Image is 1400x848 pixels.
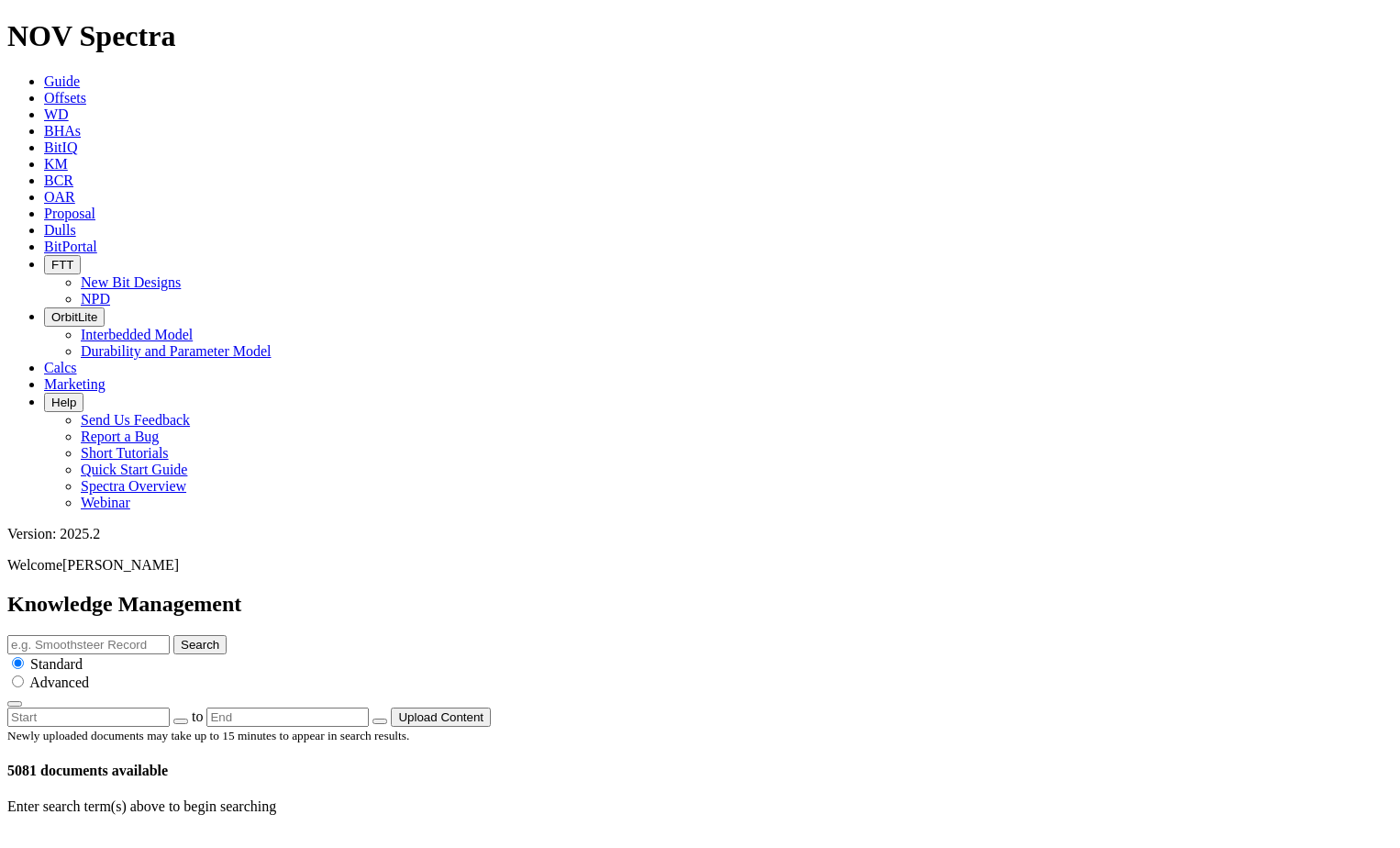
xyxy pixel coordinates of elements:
a: Spectra Overview [81,478,186,494]
span: Advanced [29,675,89,690]
button: Upload Content [391,708,491,727]
a: OAR [44,189,75,205]
span: FTT [51,258,73,272]
a: Dulls [44,222,76,238]
a: WD [44,106,69,122]
button: Help [44,393,83,412]
a: Report a Bug [81,429,159,444]
a: Marketing [44,376,106,392]
span: OrbitLite [51,310,97,324]
button: FTT [44,255,81,274]
a: BitIQ [44,139,77,155]
button: Search [173,635,227,654]
a: Proposal [44,206,95,221]
a: Quick Start Guide [81,462,187,477]
p: Enter search term(s) above to begin searching [7,798,1393,815]
a: Offsets [44,90,86,106]
button: OrbitLite [44,307,105,327]
a: BCR [44,173,73,188]
h1: NOV Spectra [7,19,1393,53]
a: Short Tutorials [81,445,169,461]
span: to [192,709,203,724]
a: NPD [81,291,110,307]
a: Webinar [81,495,130,510]
h2: Knowledge Management [7,592,1393,617]
input: End [206,708,369,727]
small: Newly uploaded documents may take up to 15 minutes to appear in search results. [7,729,409,742]
a: Guide [44,73,80,89]
div: Version: 2025.2 [7,526,1393,542]
a: Durability and Parameter Model [81,343,272,359]
span: [PERSON_NAME] [62,557,179,573]
a: New Bit Designs [81,274,181,290]
p: Welcome [7,557,1393,574]
a: BHAs [44,123,81,139]
input: e.g. Smoothsteer Record [7,635,170,654]
span: Help [51,396,76,409]
a: Calcs [44,360,77,375]
a: KM [44,156,68,172]
a: Interbedded Model [81,327,193,342]
h4: 5081 documents available [7,763,1393,779]
span: Standard [30,656,83,672]
a: BitPortal [44,239,97,254]
input: Start [7,708,170,727]
a: Send Us Feedback [81,412,190,428]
